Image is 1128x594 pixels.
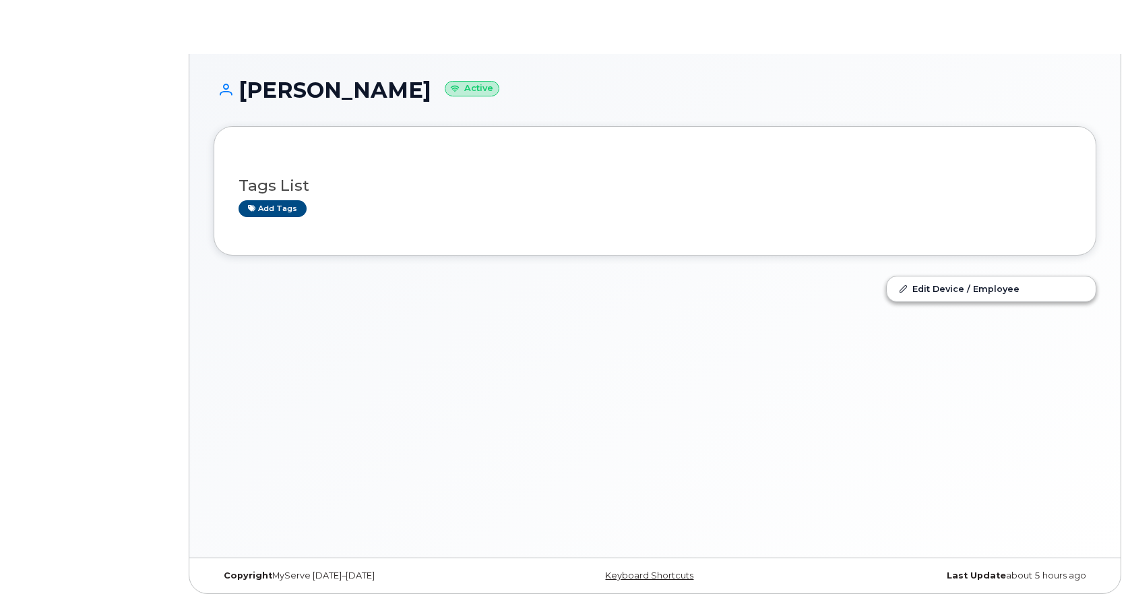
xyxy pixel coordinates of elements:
div: MyServe [DATE]–[DATE] [214,570,508,581]
strong: Last Update [947,570,1006,581]
h1: [PERSON_NAME] [214,78,1096,102]
a: Edit Device / Employee [887,276,1096,301]
div: about 5 hours ago [802,570,1096,581]
h3: Tags List [239,177,1071,194]
a: Add tags [239,200,307,217]
strong: Copyright [224,570,272,581]
small: Active [445,81,499,96]
a: Keyboard Shortcuts [605,570,693,581]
